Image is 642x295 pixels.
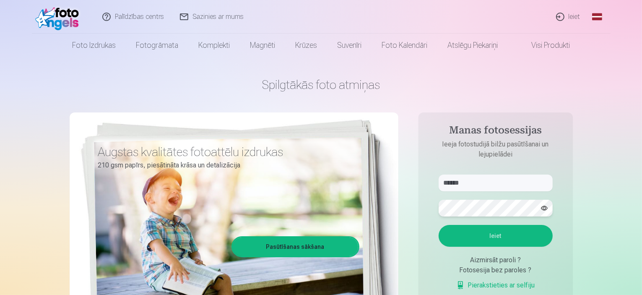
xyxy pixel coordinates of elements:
[98,159,353,171] p: 210 gsm papīrs, piesātināta krāsa un detalizācija
[126,34,188,57] a: Fotogrāmata
[508,34,580,57] a: Visi produkti
[439,265,553,275] div: Fotosesija bez paroles ?
[456,280,535,290] a: Pierakstieties ar selfiju
[327,34,372,57] a: Suvenīri
[98,144,353,159] h3: Augstas kvalitātes fotoattēlu izdrukas
[35,3,83,30] img: /fa1
[430,139,561,159] p: Ieeja fotostudijā bilžu pasūtīšanai un lejupielādei
[62,34,126,57] a: Foto izdrukas
[233,238,358,256] a: Pasūtīšanas sākšana
[188,34,240,57] a: Komplekti
[372,34,437,57] a: Foto kalendāri
[439,225,553,247] button: Ieiet
[70,77,573,92] h1: Spilgtākās foto atmiņas
[285,34,327,57] a: Krūzes
[430,124,561,139] h4: Manas fotosessijas
[439,255,553,265] div: Aizmirsāt paroli ?
[437,34,508,57] a: Atslēgu piekariņi
[240,34,285,57] a: Magnēti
